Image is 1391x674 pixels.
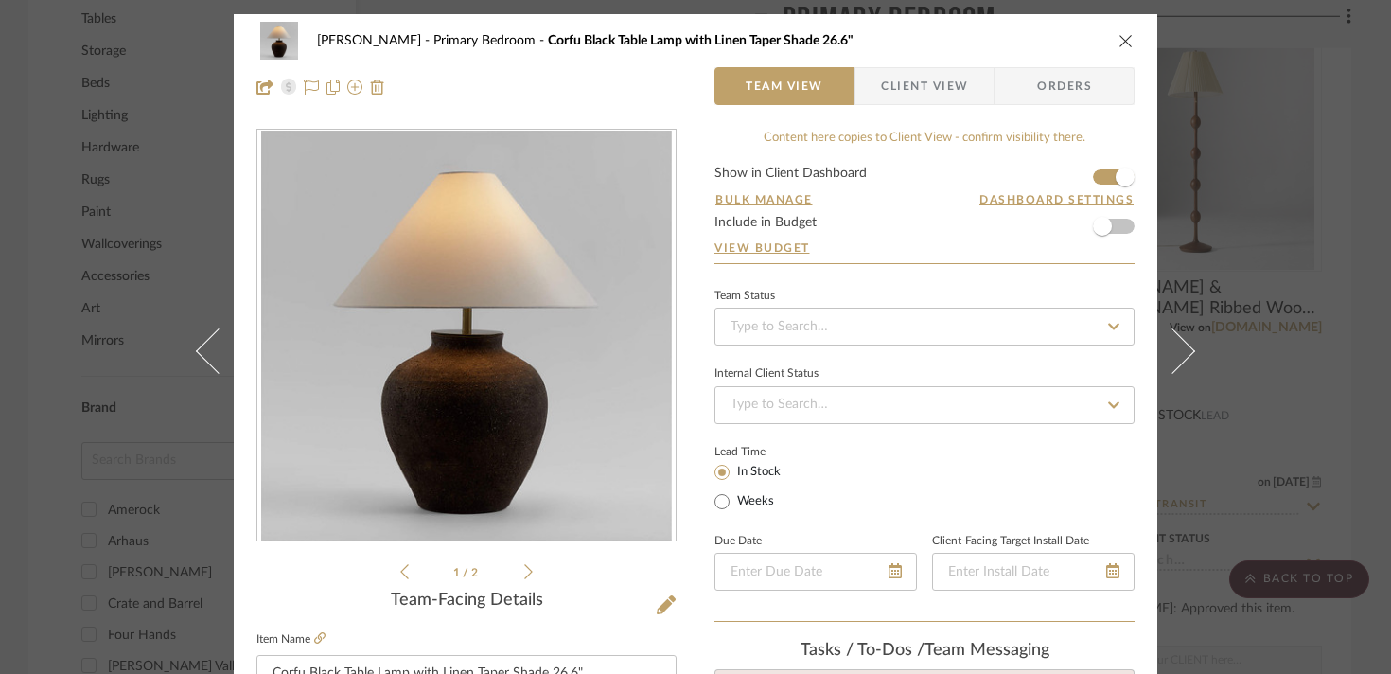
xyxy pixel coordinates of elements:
[932,537,1089,546] label: Client-Facing Target Install Date
[714,240,1135,256] a: View Budget
[733,493,774,510] label: Weeks
[261,131,672,541] img: d9dc1264-c016-45c0-930c-3b0757f0e563_436x436.jpg
[1118,32,1135,49] button: close
[714,641,1135,662] div: team Messaging
[453,567,463,578] span: 1
[714,443,812,460] label: Lead Time
[257,131,676,541] div: 0
[733,464,781,481] label: In Stock
[932,553,1135,591] input: Enter Install Date
[714,537,762,546] label: Due Date
[256,631,326,647] label: Item Name
[714,308,1135,346] input: Type to Search…
[801,642,924,659] span: Tasks / To-Dos /
[463,567,471,578] span: /
[714,386,1135,424] input: Type to Search…
[714,369,819,379] div: Internal Client Status
[256,591,677,612] div: Team-Facing Details
[1016,67,1113,105] span: Orders
[548,34,854,47] span: Corfu Black Table Lamp with Linen Taper Shade 26.6"
[714,460,812,513] mat-radio-group: Select item type
[256,22,302,60] img: d9dc1264-c016-45c0-930c-3b0757f0e563_48x40.jpg
[881,67,968,105] span: Client View
[471,567,481,578] span: 2
[714,129,1135,148] div: Content here copies to Client View - confirm visibility there.
[433,34,548,47] span: Primary Bedroom
[978,191,1135,208] button: Dashboard Settings
[370,80,385,95] img: Remove from project
[746,67,823,105] span: Team View
[714,292,775,301] div: Team Status
[714,191,814,208] button: Bulk Manage
[714,553,917,591] input: Enter Due Date
[317,34,433,47] span: [PERSON_NAME]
